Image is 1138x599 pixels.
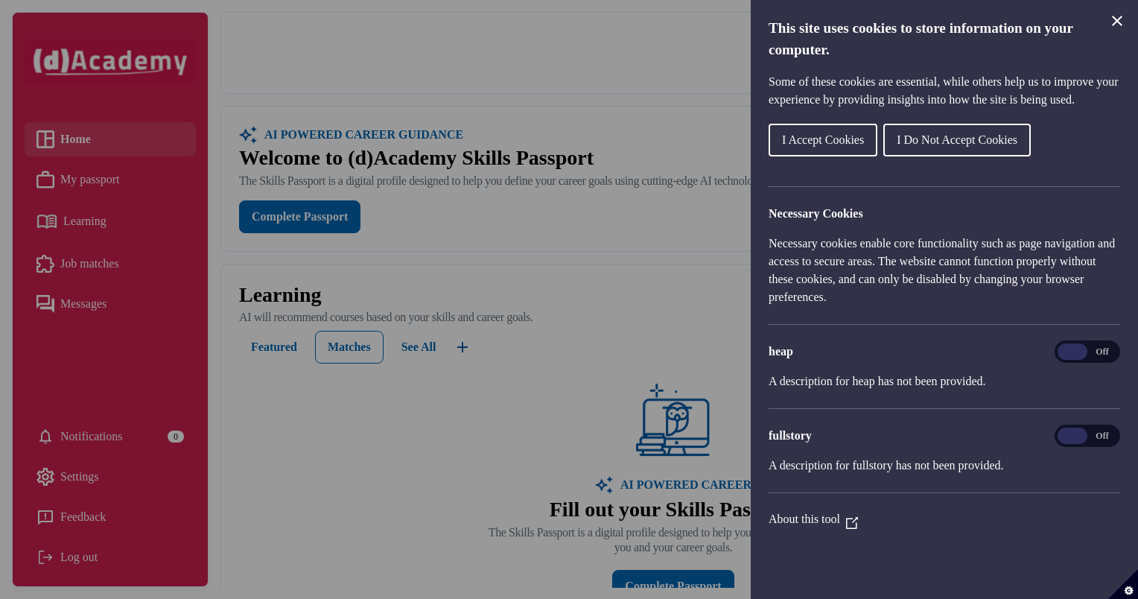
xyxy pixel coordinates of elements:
p: A description for fullstory has not been provided. [769,457,1120,475]
p: A description for heap has not been provided. [769,373,1120,390]
button: Close Cookie Control [1108,12,1126,30]
a: About this tool [769,513,858,525]
span: I Do Not Accept Cookies [897,133,1017,146]
span: I Accept Cookies [782,133,864,146]
p: Necessary cookies enable core functionality such as page navigation and access to secure areas. T... [769,235,1120,306]
h3: fullstory [769,427,1120,445]
span: Off [1087,428,1117,444]
h1: This site uses cookies to store information on your computer. [769,18,1120,61]
p: Some of these cookies are essential, while others help us to improve your experience by providing... [769,73,1120,109]
h2: Necessary Cookies [769,205,1120,223]
span: On [1058,428,1087,444]
button: Set cookie preferences [1108,569,1138,599]
span: Off [1087,343,1117,360]
button: I Accept Cookies [769,124,877,156]
button: I Do Not Accept Cookies [883,124,1031,156]
span: On [1058,343,1087,360]
h3: heap [769,343,1120,361]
